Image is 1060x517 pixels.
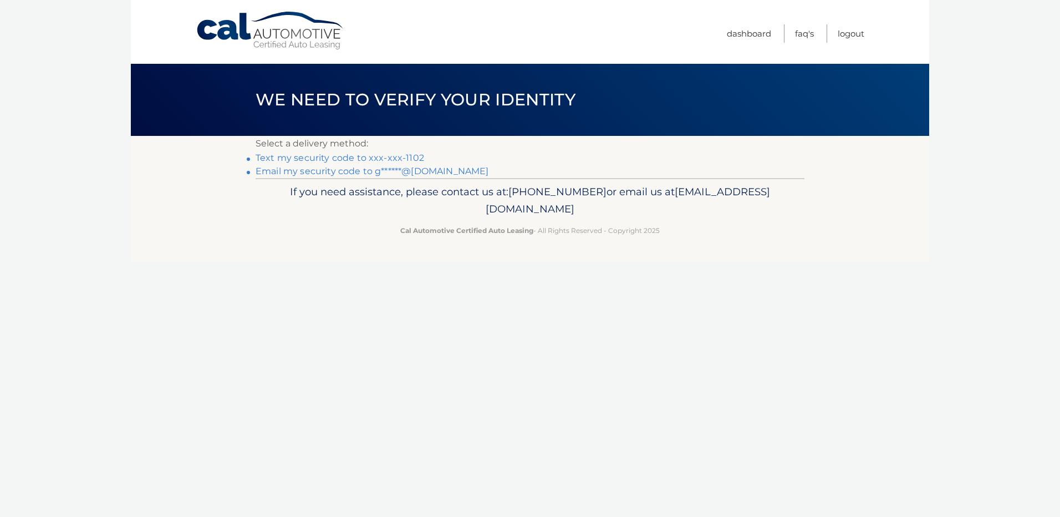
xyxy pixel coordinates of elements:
a: Logout [838,24,864,43]
a: Text my security code to xxx-xxx-1102 [256,153,424,163]
a: Dashboard [727,24,771,43]
strong: Cal Automotive Certified Auto Leasing [400,226,533,235]
p: Select a delivery method: [256,136,804,151]
p: - All Rights Reserved - Copyright 2025 [263,225,797,236]
span: [PHONE_NUMBER] [508,185,607,198]
a: Cal Automotive [196,11,345,50]
a: FAQ's [795,24,814,43]
p: If you need assistance, please contact us at: or email us at [263,183,797,219]
a: Email my security code to g******@[DOMAIN_NAME] [256,166,489,176]
span: We need to verify your identity [256,89,575,110]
